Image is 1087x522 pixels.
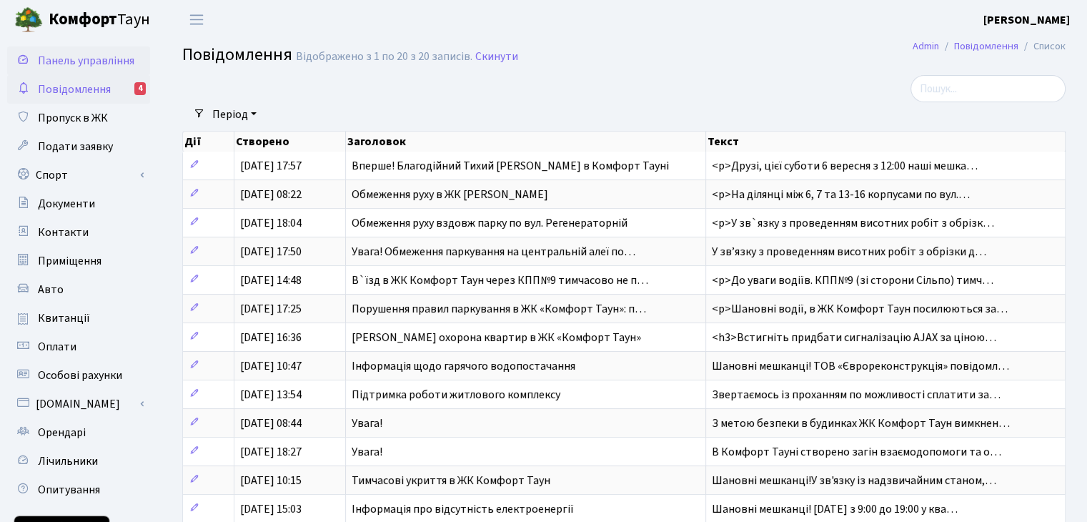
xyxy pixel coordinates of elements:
[352,501,574,517] span: Інформація про відсутність електроенергії
[240,301,302,317] span: [DATE] 17:25
[182,42,292,67] span: Повідомлення
[712,387,1001,403] span: Звертаємось із проханням по можливості сплатити за…
[240,244,302,260] span: [DATE] 17:50
[352,415,382,431] span: Увага!
[712,501,958,517] span: Шановні мешканці! [DATE] з 9:00 до 19:00 у ква…
[475,50,518,64] a: Скинути
[38,368,122,383] span: Особові рахунки
[240,158,302,174] span: [DATE] 17:57
[352,387,560,403] span: Підтримка роботи житлового комплексу
[891,31,1087,61] nav: breadcrumb
[352,330,641,345] span: [PERSON_NAME] охорона квартир в ЖК «Комфорт Таун»
[352,473,550,488] span: Тимчасові укриття в ЖК Комфорт Таун
[712,244,986,260] span: У звʼязку з проведенням висотних робіт з обрізки д…
[240,330,302,345] span: [DATE] 16:36
[346,132,706,152] th: Заголовок
[352,272,648,288] span: В`їзд в ЖК Комфорт Таун через КПП№9 тимчасово не п…
[352,444,382,460] span: Увага!
[712,358,1009,374] span: Шановні мешканці! ТОВ «Єврореконструкція» повідомл…
[183,132,234,152] th: Дії
[234,132,346,152] th: Створено
[352,358,575,374] span: Інформація щодо гарячого водопостачання
[7,46,150,75] a: Панель управління
[352,215,627,231] span: Обмеження руху вздовж парку по вул. Регенераторній
[38,310,90,326] span: Квитанції
[7,132,150,161] a: Подати заявку
[38,253,101,269] span: Приміщення
[712,473,996,488] span: Шановні мешканці!У зв'язку із надзвичайним станом,…
[352,187,548,202] span: Обмеження руху в ЖК [PERSON_NAME]
[712,272,993,288] span: <p>До уваги водіїв. КПП№9 (зі сторони Сільпо) тимч…
[240,358,302,374] span: [DATE] 10:47
[7,476,150,504] a: Опитування
[7,447,150,476] a: Лічильники
[983,12,1070,28] b: [PERSON_NAME]
[352,244,635,260] span: Увага! Обмеження паркування на центральній алеї по…
[712,158,978,174] span: <p>Друзі, цієї суботи 6 вересня з 12:00 наші мешка…
[240,187,302,202] span: [DATE] 08:22
[240,272,302,288] span: [DATE] 14:48
[240,444,302,460] span: [DATE] 18:27
[38,196,95,212] span: Документи
[7,104,150,132] a: Пропуск в ЖК
[7,247,150,275] a: Приміщення
[954,39,1018,54] a: Повідомлення
[49,8,150,32] span: Таун
[7,418,150,447] a: Орендарі
[38,339,76,355] span: Оплати
[240,473,302,488] span: [DATE] 10:15
[38,53,134,69] span: Панель управління
[7,304,150,333] a: Квитанції
[7,189,150,218] a: Документи
[7,161,150,189] a: Спорт
[352,301,646,317] span: Порушення правил паркування в ЖК «Комфорт Таун»: п…
[7,390,150,418] a: [DOMAIN_NAME]
[7,75,150,104] a: Повідомлення4
[38,482,100,498] span: Опитування
[7,218,150,247] a: Контакти
[38,82,111,97] span: Повідомлення
[910,75,1066,102] input: Пошук...
[7,333,150,361] a: Оплати
[1018,39,1066,54] li: Список
[179,8,214,31] button: Переключити навігацію
[712,444,1001,460] span: В Комфорт Тауні створено загін взаємодопомоги та о…
[240,215,302,231] span: [DATE] 18:04
[207,102,262,127] a: Період
[38,225,89,240] span: Контакти
[38,139,113,154] span: Подати заявку
[983,11,1070,29] a: [PERSON_NAME]
[706,132,1066,152] th: Текст
[38,453,98,469] span: Лічильники
[49,8,117,31] b: Комфорт
[352,158,669,174] span: Вперше! Благодійний Тихий [PERSON_NAME] в Комфорт Тауні
[38,282,64,297] span: Авто
[712,215,994,231] span: <p>У зв`язку з проведенням висотних робіт з обрізк…
[240,387,302,403] span: [DATE] 13:54
[38,110,108,126] span: Пропуск в ЖК
[712,187,970,202] span: <p>На ділянці між 6, 7 та 13-16 корпусами по вул.…
[240,501,302,517] span: [DATE] 15:03
[712,415,1010,431] span: З метою безпеки в будинках ЖК Комфорт Таун вимкнен…
[38,425,86,440] span: Орендарі
[296,50,472,64] div: Відображено з 1 по 20 з 20 записів.
[913,39,939,54] a: Admin
[712,330,996,345] span: <h3>Встигніть придбати сигналізацію AJAX за ціною…
[240,415,302,431] span: [DATE] 08:44
[7,361,150,390] a: Особові рахунки
[7,275,150,304] a: Авто
[14,6,43,34] img: logo.png
[134,82,146,95] div: 4
[712,301,1008,317] span: <p>Шановні водії, в ЖК Комфорт Таун посилюються за…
